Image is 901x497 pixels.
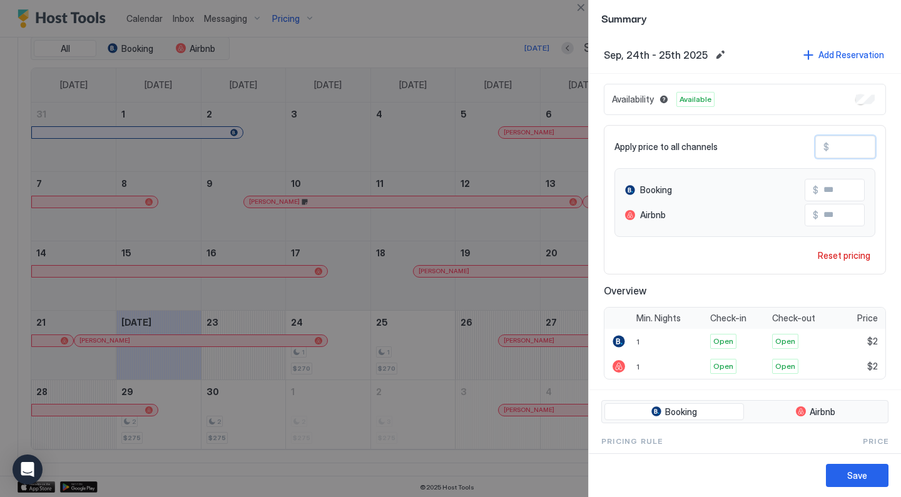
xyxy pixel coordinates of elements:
[604,49,708,61] span: Sep, 24th - 25th 2025
[665,406,697,418] span: Booking
[713,336,733,347] span: Open
[656,92,671,107] button: Blocked dates override all pricing rules and remain unavailable until manually unblocked
[636,313,681,324] span: Min. Nights
[772,313,815,324] span: Check-out
[823,141,829,153] span: $
[863,436,888,447] span: Price
[775,336,795,347] span: Open
[813,247,875,264] button: Reset pricing
[636,337,639,346] span: 1
[802,46,886,63] button: Add Reservation
[604,403,744,421] button: Booking
[813,184,818,196] span: $
[818,249,870,262] div: Reset pricing
[636,362,639,371] span: 1
[614,141,718,153] span: Apply price to all channels
[775,361,795,372] span: Open
[710,313,746,324] span: Check-in
[612,94,654,105] span: Availability
[713,361,733,372] span: Open
[857,313,878,324] span: Price
[601,436,663,447] span: Pricing Rule
[601,10,888,26] span: Summary
[604,284,886,297] span: Overview
[826,464,888,487] button: Save
[867,336,878,347] span: $2
[640,209,666,221] span: Airbnb
[818,48,884,61] div: Add Reservation
[13,454,43,484] div: Open Intercom Messenger
[813,209,818,221] span: $
[601,400,888,424] div: tab-group
[867,361,878,372] span: $2
[713,48,728,63] button: Edit date range
[810,406,835,418] span: Airbnb
[680,94,711,105] span: Available
[640,184,672,196] span: Booking
[746,403,886,421] button: Airbnb
[847,469,867,482] div: Save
